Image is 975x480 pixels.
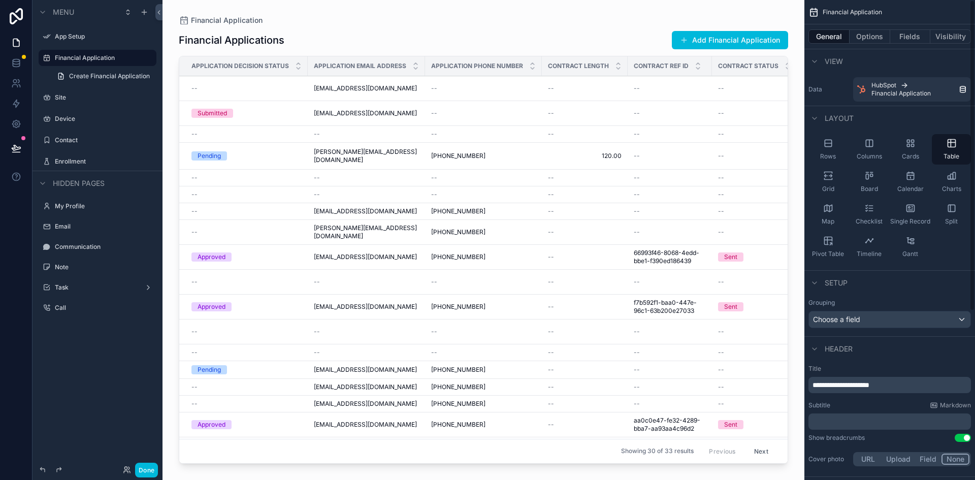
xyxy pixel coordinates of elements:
a: -- [718,130,791,138]
span: -- [548,383,554,391]
a: HubSpotFinancial Application [853,77,971,102]
a: -- [314,190,419,199]
span: Layout [825,113,854,123]
span: Timeline [857,250,882,258]
a: App Setup [55,33,150,41]
span: [EMAIL_ADDRESS][DOMAIN_NAME] [314,303,417,311]
span: -- [431,84,437,92]
span: -- [548,84,554,92]
a: -- [548,130,622,138]
a: -- [191,383,302,391]
div: scrollable content [808,377,971,393]
button: Rows [808,134,848,165]
span: Gantt [902,250,918,258]
button: Board [850,167,889,197]
a: -- [191,228,302,236]
span: [EMAIL_ADDRESS][DOMAIN_NAME] [314,366,417,374]
a: [EMAIL_ADDRESS][DOMAIN_NAME] [314,383,419,391]
button: General [808,29,850,44]
a: -- [548,421,622,429]
span: -- [191,207,198,215]
span: -- [634,84,640,92]
span: [PHONE_NUMBER] [431,303,485,311]
span: -- [431,109,437,117]
a: -- [548,303,622,311]
a: -- [191,348,302,357]
a: -- [718,84,791,92]
a: -- [634,348,706,357]
label: Enrollment [55,157,150,166]
a: -- [718,400,791,408]
span: [PHONE_NUMBER] [431,421,485,429]
button: Timeline [850,232,889,262]
a: -- [191,400,302,408]
div: Pending [198,151,221,161]
a: -- [314,278,419,286]
span: -- [548,130,554,138]
span: -- [314,328,320,336]
span: -- [634,278,640,286]
span: Single Record [890,217,930,226]
a: [EMAIL_ADDRESS][DOMAIN_NAME] [314,84,419,92]
label: Call [55,304,150,312]
a: -- [718,366,791,374]
span: Charts [942,185,961,193]
span: -- [634,152,640,160]
a: [PHONE_NUMBER] [431,366,536,374]
span: -- [548,190,554,199]
label: Contact [55,136,150,144]
label: Device [55,115,150,123]
button: Grid [808,167,848,197]
a: -- [548,400,622,408]
a: -- [548,366,622,374]
span: -- [634,174,640,182]
span: -- [634,400,640,408]
span: Grid [822,185,834,193]
a: -- [718,383,791,391]
label: Financial Application [55,54,150,62]
a: 66993f46-8068-4edd-bbe1-f390ed186439 [634,249,706,265]
img: HubSpot logo [857,85,865,93]
a: -- [634,328,706,336]
label: Subtitle [808,401,830,409]
a: -- [191,174,302,182]
a: Email [55,222,150,231]
a: -- [548,328,622,336]
a: [PERSON_NAME][EMAIL_ADDRESS][DOMAIN_NAME] [314,224,419,240]
span: -- [548,109,554,117]
a: Create Financial Application [51,68,156,84]
h1: Financial Applications [179,33,284,47]
span: Financial Application [871,89,931,98]
span: -- [718,174,724,182]
a: -- [718,190,791,199]
span: Map [822,217,834,226]
a: [EMAIL_ADDRESS][DOMAIN_NAME] [314,207,419,215]
a: -- [634,207,706,215]
span: [EMAIL_ADDRESS][DOMAIN_NAME] [314,421,417,429]
div: Sent [724,420,737,429]
span: -- [718,328,724,336]
span: Rows [820,152,836,161]
label: Task [55,283,136,292]
div: Approved [198,420,225,429]
span: -- [634,228,640,236]
a: -- [634,400,706,408]
a: aa0c0e47-fe32-4289-bba7-aa93aa4c96d2 [634,417,706,433]
div: Approved [198,302,225,311]
a: Communication [55,243,150,251]
span: Application Phone Number [431,62,523,70]
label: Data [808,85,849,93]
button: URL [855,454,882,465]
span: -- [431,130,437,138]
span: -- [314,130,320,138]
button: Checklist [850,199,889,230]
span: [EMAIL_ADDRESS][DOMAIN_NAME] [314,207,417,215]
button: Columns [850,134,889,165]
a: -- [431,84,536,92]
span: Board [861,185,878,193]
label: My Profile [55,202,150,210]
span: [PHONE_NUMBER] [431,383,485,391]
button: Field [915,454,942,465]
